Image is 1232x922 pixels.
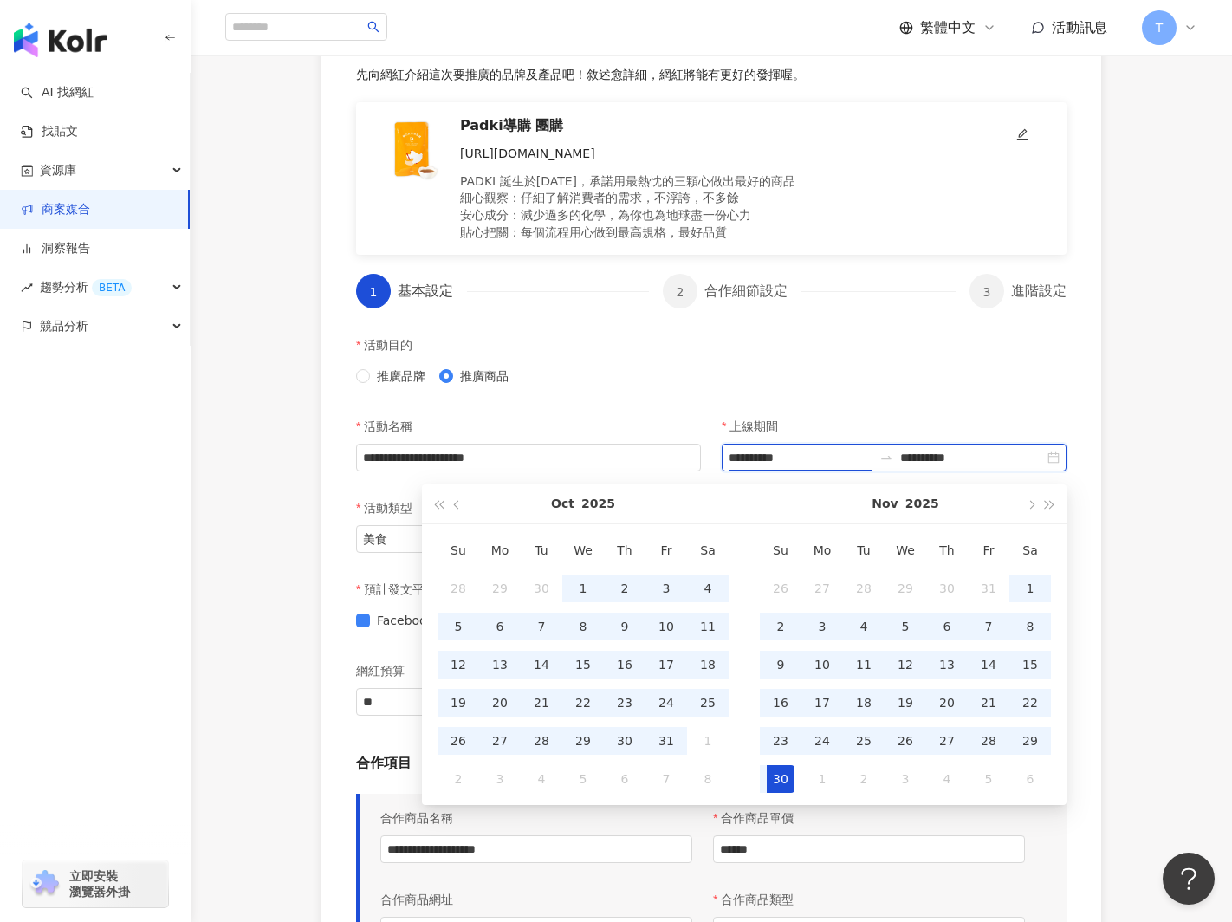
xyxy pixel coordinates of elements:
div: 15 [569,651,597,679]
div: 30 [528,575,555,602]
td: 2025-11-02 [438,760,479,798]
td: 2025-10-14 [521,646,562,684]
div: 25 [694,689,722,717]
div: 12 [444,651,472,679]
div: 17 [652,651,680,679]
td: 2025-11-14 [968,646,1009,684]
div: 9 [767,651,794,679]
th: Th [604,531,645,569]
td: 2025-10-23 [604,684,645,722]
div: 2 [767,613,794,640]
div: 17 [808,689,836,717]
td: 2025-10-22 [562,684,604,722]
th: Th [926,531,968,569]
td: 2025-10-16 [604,646,645,684]
button: Nov [872,484,898,523]
span: T [1156,18,1164,37]
div: 6 [611,765,639,793]
p: 活動目的 [364,328,412,362]
div: 1 [569,575,597,602]
td: 2025-10-13 [479,646,521,684]
td: 2025-11-19 [885,684,926,722]
p: 上線期間 [729,409,778,444]
div: 27 [486,727,514,755]
th: Mo [801,531,843,569]
p: 網紅預算 [356,653,405,688]
p: 合作商品網址 [380,882,453,917]
td: 2025-10-05 [438,607,479,646]
span: 立即安裝 瀏覽器外掛 [69,868,130,899]
td: 2025-12-04 [926,760,968,798]
a: [URL][DOMAIN_NAME] [460,146,985,163]
div: 25 [850,727,878,755]
div: 4 [933,765,961,793]
span: search [367,21,379,33]
button: Oct [551,484,574,523]
div: 27 [933,727,961,755]
td: 2025-11-10 [801,646,843,684]
div: 1 [694,727,722,755]
div: 27 [808,575,836,602]
p: PADKI 誕生於[DATE]，承諾用最熱忱的三顆心做出最好的商品 細心觀察：仔細了解消費者的需求，不浮誇，不多餘 安心成分：減少過多的化學，為你也為地球盡一份心力 貼心把關：每個流程用心做到最... [460,173,985,241]
div: 12 [892,651,919,679]
span: 繁體中文 [920,18,976,37]
span: 2 [677,285,684,299]
th: Mo [479,531,521,569]
div: 8 [1016,613,1044,640]
td: 2025-10-30 [926,569,968,607]
span: 活動訊息 [1052,19,1107,36]
img: logo [14,23,107,57]
div: 22 [1016,689,1044,717]
td: 2025-11-03 [479,760,521,798]
td: 2025-09-29 [479,569,521,607]
td: 2025-11-21 [968,684,1009,722]
div: 15 [1016,651,1044,679]
td: 2025-11-04 [843,607,885,646]
span: edit [1016,128,1028,140]
td: 2025-12-02 [843,760,885,798]
div: 5 [975,765,1002,793]
div: 基本設定 [398,274,467,308]
div: 29 [486,575,514,602]
a: searchAI 找網紅 [21,84,94,101]
button: 2025 [905,484,939,523]
div: 31 [975,575,1002,602]
td: 2025-10-15 [562,646,604,684]
td: 2025-11-05 [562,760,604,798]
span: Facebook [370,611,441,630]
div: 6 [1016,765,1044,793]
iframe: Help Scout Beacon - Open [1163,853,1215,905]
td: 2025-11-18 [843,684,885,722]
td: 2025-10-31 [968,569,1009,607]
div: 10 [808,651,836,679]
span: to [879,451,893,464]
td: 2025-11-29 [1009,722,1051,760]
p: 活動類型 [364,490,412,525]
th: Su [438,531,479,569]
div: 29 [1016,727,1044,755]
div: 20 [933,689,961,717]
img: chrome extension [28,870,62,898]
span: 資源庫 [40,151,76,190]
td: 2025-10-10 [645,607,687,646]
div: 7 [975,613,1002,640]
div: 21 [975,689,1002,717]
td: 2025-10-17 [645,646,687,684]
span: 推廣品牌 [370,367,432,386]
td: 2025-12-01 [801,760,843,798]
div: 18 [850,689,878,717]
div: 1 [808,765,836,793]
td: 2025-11-06 [926,607,968,646]
div: 7 [652,765,680,793]
div: 18 [694,651,722,679]
td: 2025-11-05 [885,607,926,646]
td: 2025-11-09 [760,646,801,684]
td: 2025-10-02 [604,569,645,607]
div: 6 [933,613,961,640]
div: 13 [933,651,961,679]
div: 16 [767,689,794,717]
td: 2025-09-28 [438,569,479,607]
div: 4 [528,765,555,793]
td: 2025-11-03 [801,607,843,646]
div: 16 [611,651,639,679]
